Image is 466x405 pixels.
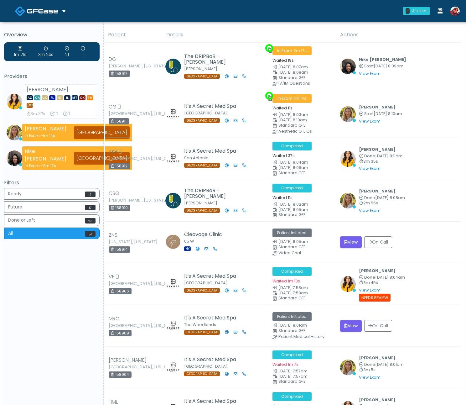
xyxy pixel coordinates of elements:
span: [DATE] 8:06am [278,165,308,170]
span: [GEOGRAPHIC_DATA] [184,288,220,293]
span: NY [184,246,191,251]
span: [DATE] 7:58am [278,285,308,290]
h5: It's A Secret Med Spa [184,148,239,154]
strong: Nike [PERSON_NAME] [25,148,66,162]
span: [DATE] 8:05am [278,239,308,244]
img: Nike Elizabeth Akinjero [7,150,22,166]
h5: It's A Secret Med Spa [184,103,239,109]
span: [DATE] 8:03am [278,112,308,117]
h5: It's A Secret Med Spa [184,315,239,321]
div: 3m 37s [27,111,45,117]
div: 1m 21s [14,45,26,58]
h5: It's A Secret Med Spa [184,273,239,279]
a: Docovia [15,1,65,21]
small: The Woodlands [184,322,216,327]
div: Patient Medical History [278,335,339,339]
span: Completed [272,350,312,359]
span: 51 [85,231,96,237]
span: Completed [272,267,312,276]
div: 3m 24s [38,45,53,58]
span: 17 [85,205,96,210]
img: Aaron Wing [165,193,181,208]
img: Amanda Creel [165,106,181,121]
div: All clear! [412,8,427,14]
h5: Filters [4,180,100,186]
span: [DATE] 8:07am [278,64,308,70]
span: [GEOGRAPHIC_DATA] [184,371,220,376]
th: Actions [336,27,461,43]
small: Completed at [359,276,405,280]
small: Completed at [359,154,402,158]
div: 158914 [109,246,130,253]
div: 0 [63,111,70,117]
small: Scheduled Time [272,291,333,295]
span: MRC [109,315,119,323]
span: [GEOGRAPHIC_DATA] [184,208,220,213]
span: [DATE] 7:59am [278,290,308,296]
img: Kacey Cornell [340,193,356,208]
span: In Exam · [272,94,312,103]
div: [GEOGRAPHIC_DATA] [74,126,130,139]
span: AKP [109,148,117,155]
small: Waited 19s [272,58,294,63]
div: Standard GFE [278,329,339,333]
span: [GEOGRAPHIC_DATA] [184,118,220,123]
small: [GEOGRAPHIC_DATA], [US_STATE] [109,282,143,286]
button: View [340,236,362,248]
small: Scheduled Time [272,208,333,212]
small: [PERSON_NAME], [US_STATE] [109,198,143,202]
button: Ready2 [4,188,100,200]
div: Basic example [4,188,100,241]
span: TN [87,95,93,100]
img: Erika Felder [340,276,356,292]
span: [DATE] 7:57am [278,374,308,379]
div: 158906 [109,288,132,294]
span: 1m 14s [294,96,306,101]
span: [DATE] 8:10am [278,117,307,123]
span: Start [364,63,374,69]
span: VE [109,273,115,281]
span: 2 [85,192,96,197]
span: AZ [27,95,33,100]
span: 2m 17s [294,48,307,53]
button: View [340,320,362,332]
button: Done or Left23 [4,214,100,226]
span: FL [49,95,55,100]
span: [DATE] 8:11am [375,153,402,159]
b: [PERSON_NAME] [359,104,396,110]
div: 158911 [109,118,129,124]
small: Scheduled Time [272,71,333,75]
div: 21 [65,45,69,58]
img: Amanda Creel [165,276,181,291]
div: Standard GFE [278,296,339,300]
div: Standard GFE [278,213,339,217]
span: IL [64,95,70,100]
span: [DATE] 8:01am [278,323,307,328]
span: CA [34,95,40,100]
small: Date Created [272,240,333,244]
a: View Exam [359,208,381,213]
span: [DATE] 7:57am [278,368,308,374]
span: Completed [272,392,312,401]
h5: The DRIPBaR - [PERSON_NAME] [184,188,239,199]
img: Jameson Stafford [450,7,460,16]
b: [PERSON_NAME] [359,268,396,273]
span: Done [364,153,375,159]
th: Patient [104,27,163,43]
span: [DATE] 8:08am [278,70,308,75]
span: 1m 14s [43,133,55,138]
img: Docovia [27,8,58,14]
h5: It's A Secret Med Spa [184,398,239,404]
img: Amanda Creel [165,150,181,166]
div: Standard GFE [278,245,339,249]
button: All51 [4,228,100,239]
small: Completed at [359,196,405,200]
span: 23 [85,218,96,224]
div: 10 [50,111,58,117]
span: [PERSON_NAME] [109,356,147,364]
span: [GEOGRAPHIC_DATA] [184,163,220,168]
strong: [PERSON_NAME] [27,86,68,93]
button: On Call [364,236,392,248]
h5: Overview [4,32,100,38]
img: Nike Elizabeth Akinjero [340,59,356,74]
